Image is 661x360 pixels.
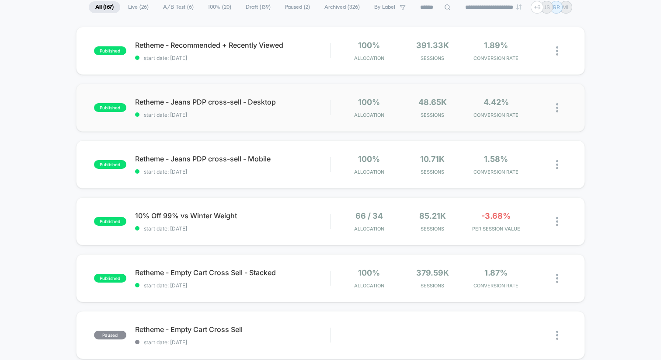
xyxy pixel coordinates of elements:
span: published [94,217,126,226]
span: 391.33k [416,41,449,50]
span: 379.59k [416,268,449,277]
span: CONVERSION RATE [466,55,525,61]
span: published [94,46,126,55]
img: close [556,274,558,283]
span: -3.68% [481,211,511,220]
span: published [94,274,126,283]
span: Sessions [403,226,462,232]
span: 10.71k [420,154,445,164]
span: 4.42% [484,98,509,107]
span: 85.21k [419,211,446,220]
span: CONVERSION RATE [466,283,525,289]
span: Sessions [403,55,462,61]
span: By Label [374,4,395,10]
span: Retheme - Recommended + Recently Viewed [135,41,330,49]
span: start date: [DATE] [135,225,330,232]
span: published [94,160,126,169]
span: 10% Off 99% vs Winter Weight [135,211,330,220]
span: 100% [358,268,380,277]
img: close [556,160,558,169]
span: 1.89% [484,41,508,50]
span: start date: [DATE] [135,282,330,289]
img: close [556,217,558,226]
span: 48.65k [418,98,447,107]
span: Retheme - Empty Cart Cross Sell - Stacked [135,268,330,277]
span: 66 / 34 [355,211,383,220]
span: 100% [358,98,380,107]
span: Draft ( 139 ) [239,1,277,13]
div: + 6 [531,1,543,14]
span: published [94,103,126,112]
span: Retheme - Jeans PDP cross-sell - Desktop [135,98,330,106]
span: 1.87% [484,268,508,277]
span: Allocation [354,283,384,289]
span: PER SESSION VALUE [466,226,525,232]
span: 100% ( 20 ) [202,1,238,13]
span: Live ( 26 ) [122,1,155,13]
span: start date: [DATE] [135,168,330,175]
span: CONVERSION RATE [466,169,525,175]
img: close [556,46,558,56]
span: paused [94,331,126,339]
span: start date: [DATE] [135,55,330,61]
span: CONVERSION RATE [466,112,525,118]
img: end [516,4,522,10]
span: 1.58% [484,154,508,164]
span: start date: [DATE] [135,339,330,346]
span: Archived ( 326 ) [318,1,366,13]
p: JS [543,4,550,10]
span: All ( 167 ) [89,1,120,13]
span: Sessions [403,112,462,118]
span: 100% [358,41,380,50]
p: RR [553,4,560,10]
span: Sessions [403,169,462,175]
span: Paused ( 2 ) [278,1,317,13]
span: Allocation [354,226,384,232]
img: close [556,331,558,340]
span: Allocation [354,112,384,118]
span: A/B Test ( 6 ) [157,1,200,13]
span: Retheme - Empty Cart Cross Sell [135,325,330,334]
span: Allocation [354,55,384,61]
span: Allocation [354,169,384,175]
span: 100% [358,154,380,164]
p: ML [562,4,570,10]
span: Retheme - Jeans PDP cross-sell - Mobile [135,154,330,163]
span: start date: [DATE] [135,112,330,118]
img: close [556,103,558,112]
span: Sessions [403,283,462,289]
